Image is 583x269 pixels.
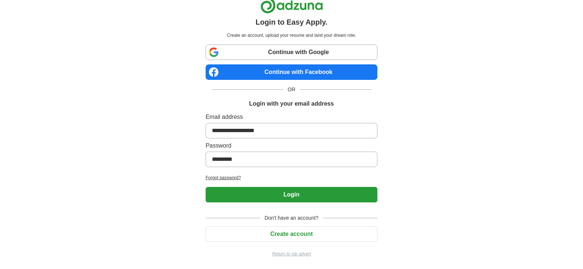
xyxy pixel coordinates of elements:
label: Password [206,141,377,150]
span: Don't have an account? [260,214,323,222]
a: Forgot password? [206,174,377,181]
p: Create an account, upload your resume and land your dream role. [207,32,376,39]
button: Create account [206,226,377,242]
button: Login [206,187,377,202]
h1: Login with your email address [249,99,334,108]
a: Continue with Google [206,45,377,60]
label: Email address [206,113,377,121]
a: Create account [206,231,377,237]
a: Return to job advert [206,251,377,257]
h1: Login to Easy Apply. [256,17,328,28]
a: Continue with Facebook [206,64,377,80]
span: OR [283,86,300,93]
